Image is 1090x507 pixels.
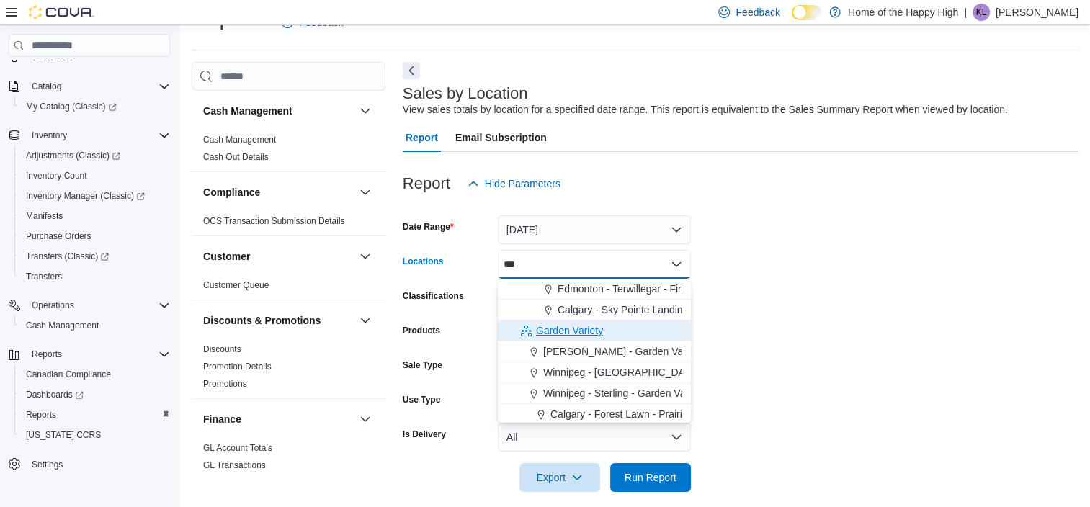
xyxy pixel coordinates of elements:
[528,463,591,492] span: Export
[26,369,111,380] span: Canadian Compliance
[3,125,176,145] button: Inventory
[3,344,176,364] button: Reports
[848,4,958,21] p: Home of the Happy High
[736,5,779,19] span: Feedback
[996,4,1078,21] p: [PERSON_NAME]
[203,185,260,199] h3: Compliance
[403,290,464,302] label: Classifications
[203,104,354,118] button: Cash Management
[20,386,89,403] a: Dashboards
[203,215,345,227] span: OCS Transaction Submission Details
[26,127,73,144] button: Inventory
[403,256,444,267] label: Locations
[26,320,99,331] span: Cash Management
[462,169,566,198] button: Hide Parameters
[20,228,97,245] a: Purchase Orders
[498,423,691,452] button: All
[20,147,126,164] a: Adjustments (Classic)
[543,365,775,380] span: Winnipeg - [GEOGRAPHIC_DATA] - Garden Variety
[20,406,170,423] span: Reports
[498,362,691,383] button: Winnipeg - [GEOGRAPHIC_DATA] - Garden Variety
[498,300,691,320] button: Calgary - Sky Pointe Landing - Fire & Flower
[671,259,682,270] button: Close list of options
[192,212,385,235] div: Compliance
[203,279,269,291] span: Customer Queue
[550,407,728,421] span: Calgary - Forest Lawn - Prairie Records
[973,4,990,21] div: Kaitlyn Loney
[403,429,446,440] label: Is Delivery
[543,344,702,359] span: [PERSON_NAME] - Garden Variety
[403,394,440,405] label: Use Type
[203,442,272,454] span: GL Account Totals
[406,123,438,152] span: Report
[26,170,87,181] span: Inventory Count
[26,409,56,421] span: Reports
[14,145,176,166] a: Adjustments (Classic)
[558,282,730,296] span: Edmonton - Terwillegar - Fire & Flower
[792,20,792,21] span: Dark Mode
[26,127,170,144] span: Inventory
[14,364,176,385] button: Canadian Compliance
[20,207,170,225] span: Manifests
[14,226,176,246] button: Purchase Orders
[26,78,67,95] button: Catalog
[26,190,145,202] span: Inventory Manager (Classic)
[20,207,68,225] a: Manifests
[20,366,117,383] a: Canadian Compliance
[26,297,80,314] button: Operations
[26,389,84,400] span: Dashboards
[20,268,170,285] span: Transfers
[203,460,266,470] a: GL Transactions
[20,268,68,285] a: Transfers
[519,463,600,492] button: Export
[192,341,385,398] div: Discounts & Promotions
[455,123,547,152] span: Email Subscription
[20,426,107,444] a: [US_STATE] CCRS
[610,463,691,492] button: Run Report
[203,362,272,372] a: Promotion Details
[403,325,440,336] label: Products
[20,98,170,115] span: My Catalog (Classic)
[403,102,1008,117] div: View sales totals by location for a specified date range. This report is equivalent to the Sales ...
[403,85,528,102] h3: Sales by Location
[403,175,450,192] h3: Report
[403,359,442,371] label: Sale Type
[26,429,101,441] span: [US_STATE] CCRS
[26,455,170,473] span: Settings
[203,412,241,426] h3: Finance
[20,248,170,265] span: Transfers (Classic)
[32,349,62,360] span: Reports
[964,4,967,21] p: |
[485,176,560,191] span: Hide Parameters
[20,187,151,205] a: Inventory Manager (Classic)
[14,315,176,336] button: Cash Management
[203,151,269,163] span: Cash Out Details
[203,135,276,145] a: Cash Management
[357,312,374,329] button: Discounts & Promotions
[192,131,385,171] div: Cash Management
[203,280,269,290] a: Customer Queue
[20,167,170,184] span: Inventory Count
[32,459,63,470] span: Settings
[14,206,176,226] button: Manifests
[3,454,176,475] button: Settings
[26,78,170,95] span: Catalog
[498,341,691,362] button: [PERSON_NAME] - Garden Variety
[192,439,385,480] div: Finance
[26,150,120,161] span: Adjustments (Classic)
[26,346,170,363] span: Reports
[20,228,170,245] span: Purchase Orders
[26,210,63,222] span: Manifests
[3,295,176,315] button: Operations
[203,313,354,328] button: Discounts & Promotions
[203,443,272,453] a: GL Account Totals
[203,361,272,372] span: Promotion Details
[498,320,691,341] button: Garden Variety
[203,313,321,328] h3: Discounts & Promotions
[20,317,104,334] a: Cash Management
[20,317,170,334] span: Cash Management
[203,134,276,145] span: Cash Management
[26,456,68,473] a: Settings
[792,5,822,20] input: Dark Mode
